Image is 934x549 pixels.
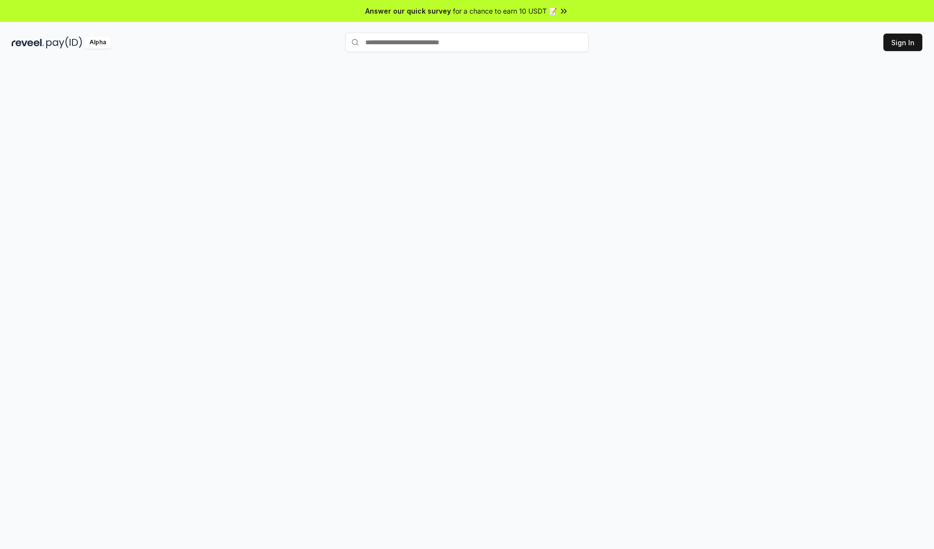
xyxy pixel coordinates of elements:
span: for a chance to earn 10 USDT 📝 [453,6,557,16]
span: Answer our quick survey [365,6,451,16]
img: pay_id [46,36,82,49]
button: Sign In [883,34,922,51]
img: reveel_dark [12,36,44,49]
div: Alpha [84,36,111,49]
